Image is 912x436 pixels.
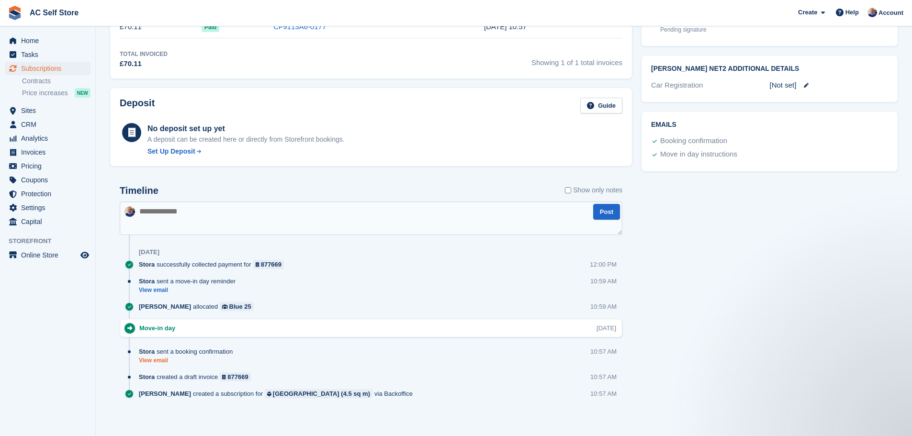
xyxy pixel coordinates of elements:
[770,80,888,91] div: [Not set]
[202,22,219,32] span: Paid
[21,159,79,173] span: Pricing
[261,260,281,269] div: 877669
[120,98,155,113] h2: Deposit
[124,206,135,217] img: Barry Todd
[139,372,155,381] span: Stora
[651,65,888,73] h2: [PERSON_NAME] Net2 Additional Details
[75,88,90,98] div: NEW
[21,215,79,228] span: Capital
[5,145,90,159] a: menu
[878,8,903,18] span: Account
[5,173,90,187] a: menu
[139,302,259,311] div: allocated
[8,6,22,20] img: stora-icon-8386f47178a22dfd0bd8f6a31ec36ba5ce8667c1dd55bd0f319d3a0aa187defe.svg
[660,25,827,34] div: Pending signature
[139,248,159,256] div: [DATE]
[22,89,68,98] span: Price increases
[139,286,240,294] a: View email
[580,98,622,113] a: Guide
[565,185,622,195] label: Show only notes
[21,187,79,201] span: Protection
[651,80,769,91] div: Car Registration
[21,132,79,145] span: Analytics
[5,48,90,61] a: menu
[21,145,79,159] span: Invoices
[139,260,289,269] div: successfully collected payment for
[5,62,90,75] a: menu
[21,104,79,117] span: Sites
[21,48,79,61] span: Tasks
[21,173,79,187] span: Coupons
[79,249,90,261] a: Preview store
[139,347,237,356] div: sent a booking confirmation
[590,302,617,311] div: 10:59 AM
[229,302,251,311] div: Blue 25
[21,34,79,47] span: Home
[139,357,237,365] a: View email
[147,146,195,157] div: Set Up Deposit
[273,389,370,398] div: [GEOGRAPHIC_DATA] (4.5 sq m)
[565,185,571,195] input: Show only notes
[147,123,345,134] div: No deposit set up yet
[120,50,168,58] div: Total Invoiced
[227,372,248,381] div: 877669
[120,58,168,69] div: £70.11
[590,260,617,269] div: 12:00 PM
[5,132,90,145] a: menu
[147,134,345,145] p: A deposit can be created here or directly from Storefront bookings.
[590,389,617,398] div: 10:57 AM
[5,215,90,228] a: menu
[139,302,191,311] span: [PERSON_NAME]
[5,34,90,47] a: menu
[597,324,616,333] div: [DATE]
[139,277,155,286] span: Stora
[21,62,79,75] span: Subscriptions
[590,372,617,381] div: 10:57 AM
[9,236,95,246] span: Storefront
[5,118,90,131] a: menu
[139,347,155,356] span: Stora
[845,8,859,17] span: Help
[484,22,527,31] time: 2025-09-17 09:57:37 UTC
[5,248,90,262] a: menu
[21,201,79,214] span: Settings
[5,104,90,117] a: menu
[139,389,417,398] div: created a subscription for via Backoffice
[147,146,345,157] a: Set Up Deposit
[139,260,155,269] span: Stora
[220,372,251,381] a: 877669
[26,5,82,21] a: AC Self Store
[593,204,620,220] button: Post
[139,277,240,286] div: sent a move-in day reminder
[867,8,877,17] img: Barry Todd
[660,149,737,160] div: Move in day instructions
[22,77,90,86] a: Contracts
[273,22,326,31] a: CF9113A6-0177
[265,389,372,398] a: [GEOGRAPHIC_DATA] (4.5 sq m)
[5,201,90,214] a: menu
[220,302,254,311] a: Blue 25
[139,389,191,398] span: [PERSON_NAME]
[5,159,90,173] a: menu
[120,185,158,196] h2: Timeline
[590,277,617,286] div: 10:59 AM
[651,121,888,129] h2: Emails
[139,372,256,381] div: created a draft invoice
[22,88,90,98] a: Price increases NEW
[21,118,79,131] span: CRM
[531,50,622,69] span: Showing 1 of 1 total invoices
[798,8,817,17] span: Create
[5,187,90,201] a: menu
[120,16,202,38] td: £70.11
[21,248,79,262] span: Online Store
[660,135,727,147] div: Booking confirmation
[590,347,617,356] div: 10:57 AM
[253,260,284,269] a: 877669
[139,324,180,333] div: Move-in day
